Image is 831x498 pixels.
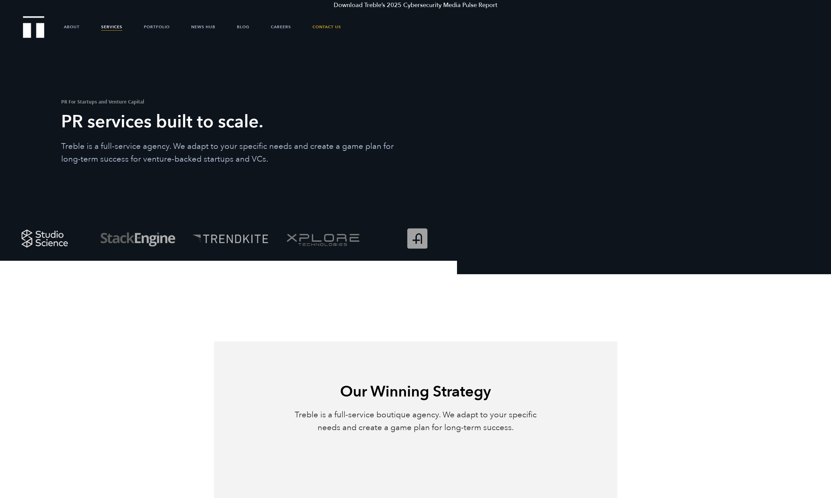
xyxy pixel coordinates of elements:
p: Treble is a full-service boutique agency. We adapt to your specific needs and create a game plan ... [292,409,540,434]
a: Blog [237,17,249,37]
a: Contact Us [313,17,341,37]
p: Treble is a full-service agency. We adapt to your specific needs and create a game plan for long-... [61,140,413,166]
a: News Hub [191,17,215,37]
h2: Our Winning Strategy [292,382,540,402]
a: About [64,17,80,37]
img: Addvocate logo [371,216,460,261]
h2: PR For Startups and Venture Capital [61,99,413,104]
h1: PR services built to scale. [61,110,413,134]
img: Treble logo [23,16,44,38]
img: TrendKite logo [185,216,275,261]
img: XPlore logo [278,216,368,261]
a: Treble Homepage [24,17,44,37]
img: StackEngine logo [93,216,182,261]
a: Portfolio [144,17,170,37]
a: Services [101,17,122,37]
a: Careers [271,17,291,37]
